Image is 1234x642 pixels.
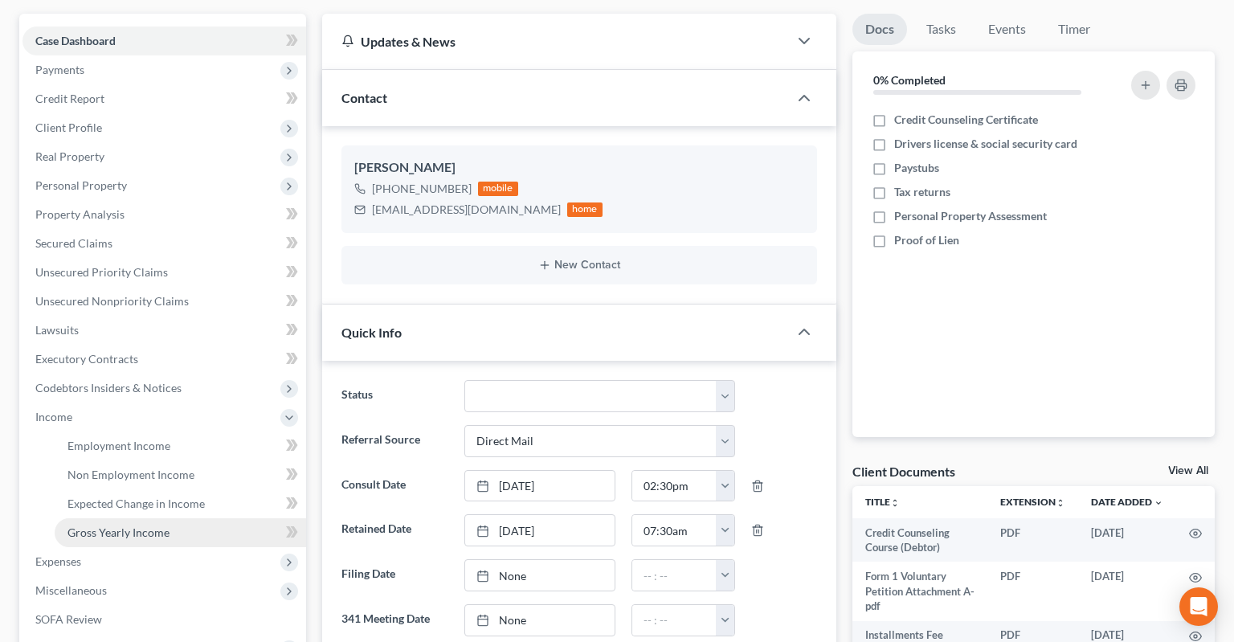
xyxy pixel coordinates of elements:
[333,470,456,502] label: Consult Date
[22,605,306,634] a: SOFA Review
[1154,498,1163,508] i: expand_more
[35,294,189,308] span: Unsecured Nonpriority Claims
[987,518,1078,562] td: PDF
[1078,518,1176,562] td: [DATE]
[35,236,112,250] span: Secured Claims
[333,425,456,457] label: Referral Source
[1168,465,1208,476] a: View All
[35,149,104,163] span: Real Property
[341,90,387,105] span: Contact
[67,497,205,510] span: Expected Change in Income
[35,207,125,221] span: Property Analysis
[852,463,955,480] div: Client Documents
[35,92,104,105] span: Credit Report
[333,380,456,412] label: Status
[354,259,804,272] button: New Contact
[894,232,959,248] span: Proof of Lien
[465,560,615,591] a: None
[632,560,717,591] input: -- : --
[35,410,72,423] span: Income
[35,381,182,395] span: Codebtors Insiders & Notices
[35,121,102,134] span: Client Profile
[22,84,306,113] a: Credit Report
[22,316,306,345] a: Lawsuits
[55,489,306,518] a: Expected Change in Income
[372,202,561,218] div: [EMAIL_ADDRESS][DOMAIN_NAME]
[35,323,79,337] span: Lawsuits
[67,468,194,481] span: Non Employment Income
[35,554,81,568] span: Expenses
[55,431,306,460] a: Employment Income
[35,178,127,192] span: Personal Property
[341,33,769,50] div: Updates & News
[35,63,84,76] span: Payments
[478,182,518,196] div: mobile
[632,515,717,546] input: -- : --
[22,287,306,316] a: Unsecured Nonpriority Claims
[35,34,116,47] span: Case Dashboard
[894,208,1047,224] span: Personal Property Assessment
[22,345,306,374] a: Executory Contracts
[67,525,170,539] span: Gross Yearly Income
[1179,587,1218,626] div: Open Intercom Messenger
[890,498,900,508] i: unfold_more
[975,14,1039,45] a: Events
[22,229,306,258] a: Secured Claims
[1091,496,1163,508] a: Date Added expand_more
[894,136,1077,152] span: Drivers license & social security card
[55,460,306,489] a: Non Employment Income
[1045,14,1103,45] a: Timer
[372,181,472,197] div: [PHONE_NUMBER]
[341,325,402,340] span: Quick Info
[465,515,615,546] a: [DATE]
[465,471,615,501] a: [DATE]
[35,612,102,626] span: SOFA Review
[354,158,804,178] div: [PERSON_NAME]
[852,14,907,45] a: Docs
[1078,562,1176,620] td: [DATE]
[632,605,717,636] input: -- : --
[22,258,306,287] a: Unsecured Priority Claims
[35,583,107,597] span: Miscellaneous
[333,604,456,636] label: 341 Meeting Date
[1056,498,1065,508] i: unfold_more
[987,562,1078,620] td: PDF
[1000,496,1065,508] a: Extensionunfold_more
[873,73,946,87] strong: 0% Completed
[852,518,987,562] td: Credit Counseling Course (Debtor)
[465,605,615,636] a: None
[22,200,306,229] a: Property Analysis
[35,265,168,279] span: Unsecured Priority Claims
[913,14,969,45] a: Tasks
[567,202,603,217] div: home
[894,112,1038,128] span: Credit Counseling Certificate
[67,439,170,452] span: Employment Income
[894,184,950,200] span: Tax returns
[852,562,987,620] td: Form 1 Voluntary Petition Attachment A-pdf
[894,160,939,176] span: Paystubs
[333,514,456,546] label: Retained Date
[22,27,306,55] a: Case Dashboard
[35,352,138,366] span: Executory Contracts
[55,518,306,547] a: Gross Yearly Income
[865,496,900,508] a: Titleunfold_more
[632,471,717,501] input: -- : --
[333,559,456,591] label: Filing Date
